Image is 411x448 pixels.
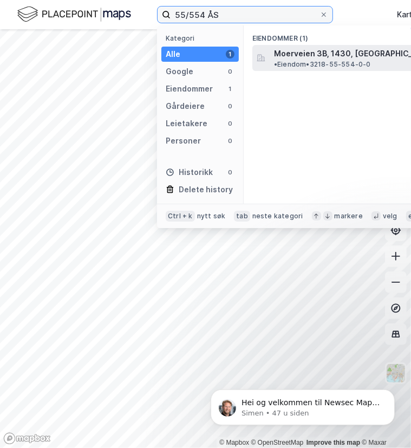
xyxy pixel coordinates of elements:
[252,212,303,220] div: neste kategori
[226,137,234,145] div: 0
[171,7,319,23] input: Søk på adresse, matrikkel, gårdeiere, leietakere eller personer
[251,439,304,446] a: OpenStreetMap
[166,211,195,222] div: Ctrl + k
[226,102,234,111] div: 0
[274,60,371,69] span: Eiendom • 3218-55-554-0-0
[166,134,201,147] div: Personer
[226,67,234,76] div: 0
[219,439,249,446] a: Mapbox
[226,50,234,59] div: 1
[335,212,363,220] div: markere
[17,5,131,24] img: logo.f888ab2527a4732fd821a326f86c7f29.svg
[166,34,239,42] div: Kategori
[3,432,51,445] a: Mapbox homepage
[197,212,226,220] div: nytt søk
[226,119,234,128] div: 0
[166,82,213,95] div: Eiendommer
[166,117,207,130] div: Leietakere
[166,65,193,78] div: Google
[166,48,180,61] div: Alle
[386,363,406,384] img: Z
[226,85,234,93] div: 1
[274,60,277,68] span: •
[166,166,213,179] div: Historikk
[306,439,360,446] a: Improve this map
[166,100,205,113] div: Gårdeiere
[226,168,234,177] div: 0
[383,212,397,220] div: velg
[194,367,411,443] iframe: Intercom notifications melding
[234,211,250,222] div: tab
[179,183,233,196] div: Delete history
